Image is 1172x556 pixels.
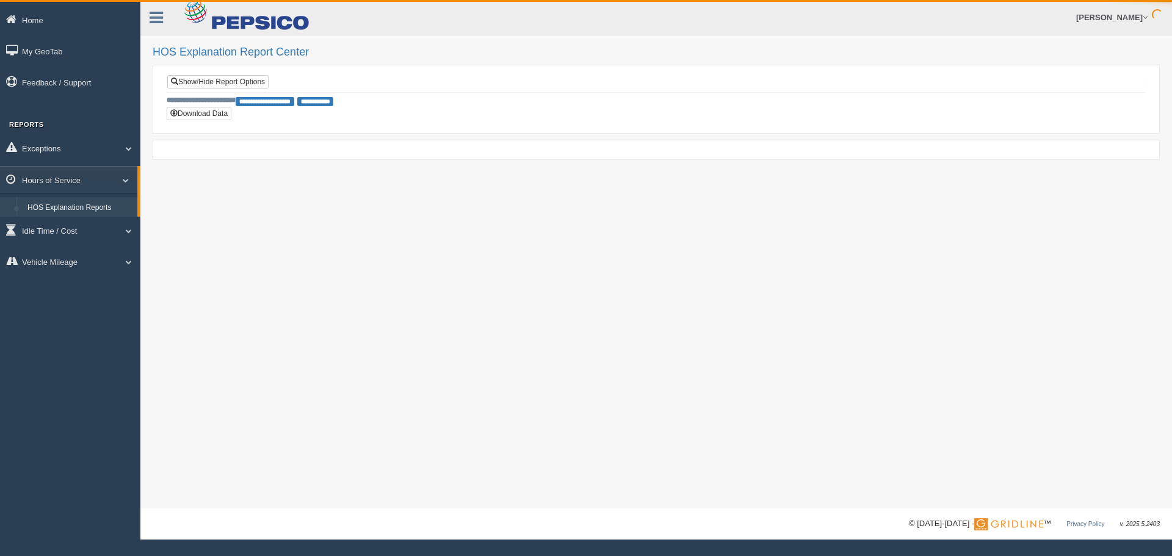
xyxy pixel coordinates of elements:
[974,518,1043,530] img: Gridline
[153,46,1160,59] h2: HOS Explanation Report Center
[167,107,231,120] button: Download Data
[909,518,1160,530] div: © [DATE]-[DATE] - ™
[1120,521,1160,527] span: v. 2025.5.2403
[22,197,137,219] a: HOS Explanation Reports
[1066,521,1104,527] a: Privacy Policy
[167,75,269,88] a: Show/Hide Report Options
